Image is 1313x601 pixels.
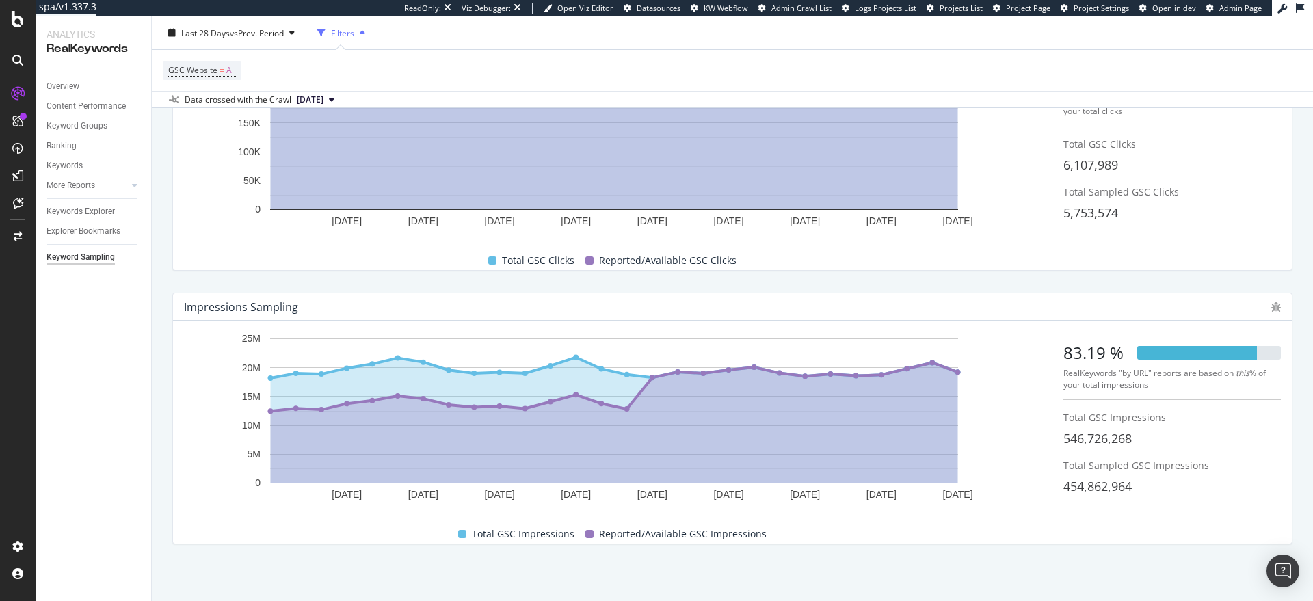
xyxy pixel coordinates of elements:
span: All [226,61,236,80]
span: Project Page [1006,3,1050,13]
text: 25M [242,334,261,345]
text: [DATE] [790,489,820,500]
span: GSC Website [168,64,217,76]
div: Overview [47,79,79,94]
a: Admin Crawl List [758,3,832,14]
button: Filters [312,22,371,44]
a: More Reports [47,178,128,193]
div: RealKeywords "by URL" reports are based on % of your total impressions [1063,367,1281,390]
text: 100K [238,146,261,157]
div: Ranking [47,139,77,153]
div: RealKeywords [47,41,140,57]
span: Admin Crawl List [771,3,832,13]
a: Ranking [47,139,142,153]
text: 0 [255,204,261,215]
text: 5M [248,449,261,459]
div: Keyword Groups [47,119,107,133]
span: Total GSC Clicks [1063,137,1136,150]
i: this [1236,367,1249,379]
text: [DATE] [561,215,591,226]
button: Last 28 DaysvsPrev. Period [163,22,300,44]
a: Open in dev [1139,3,1196,14]
svg: A chart. [184,332,1044,513]
span: Open in dev [1152,3,1196,13]
text: [DATE] [332,215,362,226]
svg: A chart. [184,58,1044,239]
div: Keywords Explorer [47,204,115,219]
text: [DATE] [713,489,743,500]
span: Total GSC Impressions [472,526,574,542]
text: [DATE] [561,489,591,500]
a: Projects List [927,3,983,14]
a: Keywords Explorer [47,204,142,219]
div: Explorer Bookmarks [47,224,120,239]
a: Admin Page [1206,3,1262,14]
span: Projects List [940,3,983,13]
a: Datasources [624,3,680,14]
a: Keyword Sampling [47,250,142,265]
span: Last 28 Days [181,27,230,38]
span: Logs Projects List [855,3,916,13]
text: [DATE] [332,489,362,500]
a: Overview [47,79,142,94]
text: 20M [242,362,261,373]
div: Keyword Sampling [47,250,115,265]
span: 454,862,964 [1063,478,1132,494]
div: Open Intercom Messenger [1266,555,1299,587]
a: Open Viz Editor [544,3,613,14]
text: [DATE] [942,489,972,500]
span: Open Viz Editor [557,3,613,13]
text: 50K [243,175,261,186]
text: [DATE] [484,489,514,500]
span: Admin Page [1219,3,1262,13]
div: 83.19 % [1063,341,1124,364]
text: 10M [242,420,261,431]
div: Content Performance [47,99,126,113]
button: [DATE] [291,92,340,108]
span: Total Sampled GSC Clicks [1063,185,1179,198]
span: KW Webflow [704,3,748,13]
text: [DATE] [942,215,972,226]
span: 546,726,268 [1063,430,1132,446]
a: Keyword Groups [47,119,142,133]
text: [DATE] [408,215,438,226]
a: Content Performance [47,99,142,113]
a: Project Settings [1061,3,1129,14]
div: Filters [331,27,354,38]
span: 2025 Aug. 19th [297,94,323,106]
a: Keywords [47,159,142,173]
span: 6,107,989 [1063,157,1118,173]
span: Reported/Available GSC Impressions [599,526,767,542]
text: [DATE] [866,489,897,500]
div: Keywords [47,159,83,173]
div: ReadOnly: [404,3,441,14]
a: Project Page [993,3,1050,14]
span: = [220,64,224,76]
span: Total GSC Clicks [502,252,574,269]
text: [DATE] [866,215,897,226]
a: KW Webflow [691,3,748,14]
div: Data crossed with the Crawl [185,94,291,106]
span: Datasources [637,3,680,13]
span: Total Sampled GSC Impressions [1063,459,1209,472]
span: Total GSC Impressions [1063,411,1166,424]
text: [DATE] [637,489,667,500]
span: 5,753,574 [1063,204,1118,221]
div: Viz Debugger: [462,3,511,14]
a: Logs Projects List [842,3,916,14]
text: 15M [242,391,261,402]
a: Explorer Bookmarks [47,224,142,239]
text: 0 [255,478,261,489]
div: More Reports [47,178,95,193]
div: Impressions Sampling [184,300,298,314]
text: 150K [238,118,261,129]
div: bug [1271,302,1281,312]
span: vs Prev. Period [230,27,284,38]
span: Project Settings [1074,3,1129,13]
div: Analytics [47,27,140,41]
text: [DATE] [713,215,743,226]
span: Reported/Available GSC Clicks [599,252,737,269]
text: [DATE] [637,215,667,226]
